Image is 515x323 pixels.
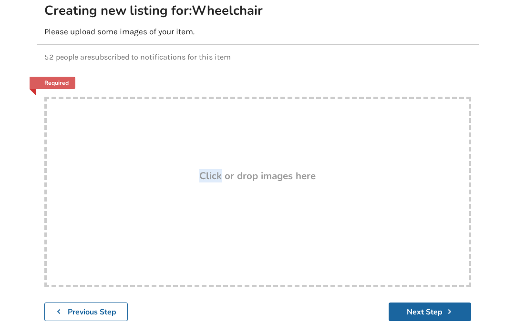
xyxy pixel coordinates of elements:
a: Required [30,77,75,89]
button: Previous Step [44,303,128,321]
b: Previous Step [68,307,116,317]
p: 52 people are subscribed to notifications for this item [44,52,471,61]
button: Next Step [389,303,471,321]
h3: Click or drop images here [199,170,316,182]
p: Please upload some images of your item. [44,27,471,37]
h2: Creating new listing for: Wheelchair [44,2,302,19]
